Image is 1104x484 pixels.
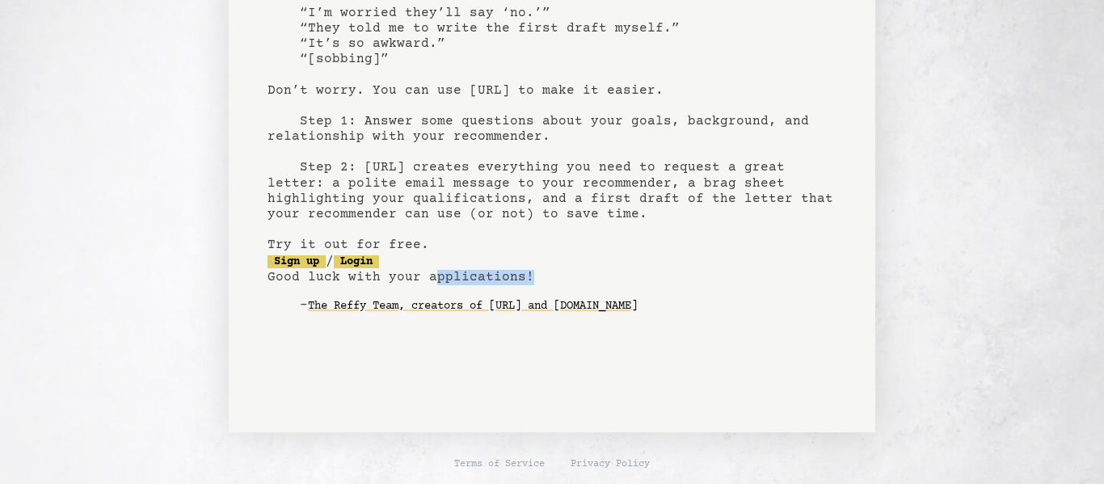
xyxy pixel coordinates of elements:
div: - [300,298,836,314]
a: The Reffy Team, creators of [URL] and [DOMAIN_NAME] [308,293,638,319]
a: Terms of Service [454,458,545,471]
a: Privacy Policy [571,458,650,471]
a: Login [334,255,379,268]
a: Sign up [268,255,326,268]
